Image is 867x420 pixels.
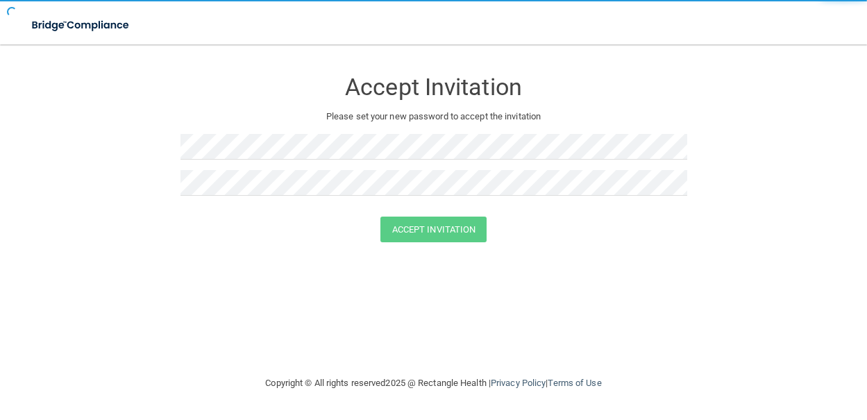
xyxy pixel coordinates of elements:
[21,11,142,40] img: bridge_compliance_login_screen.278c3ca4.svg
[180,74,687,100] h3: Accept Invitation
[191,108,677,125] p: Please set your new password to accept the invitation
[380,217,487,242] button: Accept Invitation
[548,378,601,388] a: Terms of Use
[180,361,687,405] div: Copyright © All rights reserved 2025 @ Rectangle Health | |
[491,378,546,388] a: Privacy Policy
